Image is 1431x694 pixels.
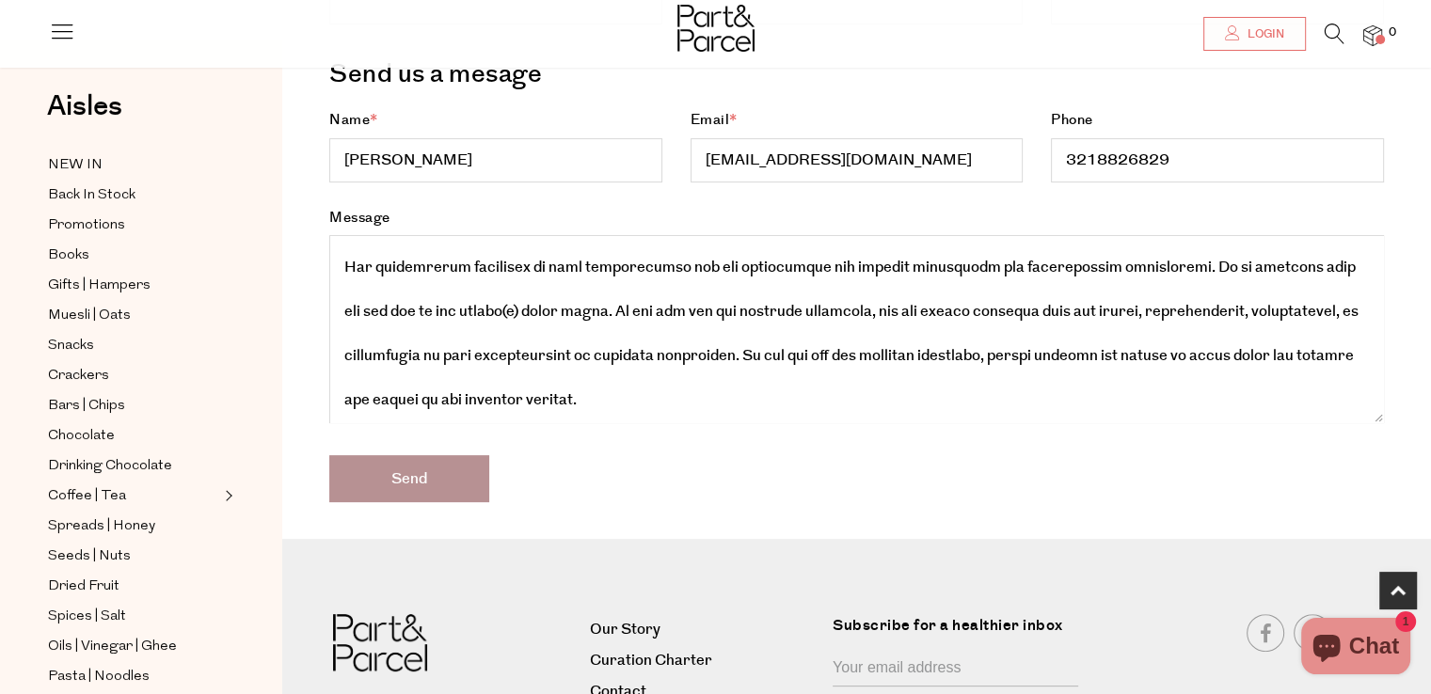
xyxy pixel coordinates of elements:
a: NEW IN [48,153,219,177]
span: Spices | Salt [48,606,126,628]
a: Snacks [48,334,219,357]
button: Expand/Collapse Coffee | Tea [220,484,233,507]
a: Curation Charter [590,648,819,673]
a: Spreads | Honey [48,514,219,538]
span: Chocolate [48,425,115,448]
h3: Send us a mesage [329,53,1384,96]
span: 0 [1384,24,1401,41]
span: NEW IN [48,154,103,177]
a: Our Story [590,617,819,642]
span: Snacks [48,335,94,357]
a: Promotions [48,213,219,237]
span: Promotions [48,214,125,237]
span: Back In Stock [48,184,135,207]
a: 0 [1363,25,1382,45]
a: Gifts | Hampers [48,274,219,297]
span: Dried Fruit [48,576,119,598]
a: Chocolate [48,424,219,448]
a: Login [1203,17,1306,51]
a: Oils | Vinegar | Ghee [48,635,219,658]
span: Muesli | Oats [48,305,131,327]
img: Part&Parcel [677,5,755,52]
span: Login [1243,26,1284,42]
span: Crackers [48,365,109,387]
span: Aisles [47,86,122,127]
label: Subscribe for a healthier inbox [833,614,1089,651]
span: Books [48,244,89,267]
a: Seeds | Nuts [48,544,219,568]
input: Phone [1051,138,1384,182]
a: Back In Stock [48,183,219,207]
a: Pasta | Noodles [48,665,219,688]
input: Name* [329,138,662,182]
span: Seeds | Nuts [48,545,131,568]
a: Crackers [48,364,219,387]
span: Spreads | Honey [48,515,155,538]
span: Drinking Chocolate [48,455,172,478]
a: Books [48,244,219,267]
inbox-online-store-chat: Shopify online store chat [1296,618,1416,679]
a: Coffee | Tea [48,484,219,508]
span: Oils | Vinegar | Ghee [48,636,177,658]
textarea: Message [329,235,1384,423]
a: Muesli | Oats [48,304,219,327]
span: Pasta | Noodles [48,666,150,688]
input: Your email address [833,651,1078,686]
img: Part&Parcel [333,614,427,671]
a: Dried Fruit [48,575,219,598]
label: Email [691,110,1024,182]
input: Email* [691,138,1024,182]
label: Message [329,208,1384,432]
span: Bars | Chips [48,395,125,418]
a: Spices | Salt [48,605,219,628]
a: Drinking Chocolate [48,454,219,478]
a: Aisles [47,92,122,139]
span: Gifts | Hampers [48,275,151,297]
a: Bars | Chips [48,394,219,418]
span: Coffee | Tea [48,485,126,508]
label: Phone [1051,110,1384,182]
input: Send [329,455,489,502]
label: Name [329,110,662,182]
